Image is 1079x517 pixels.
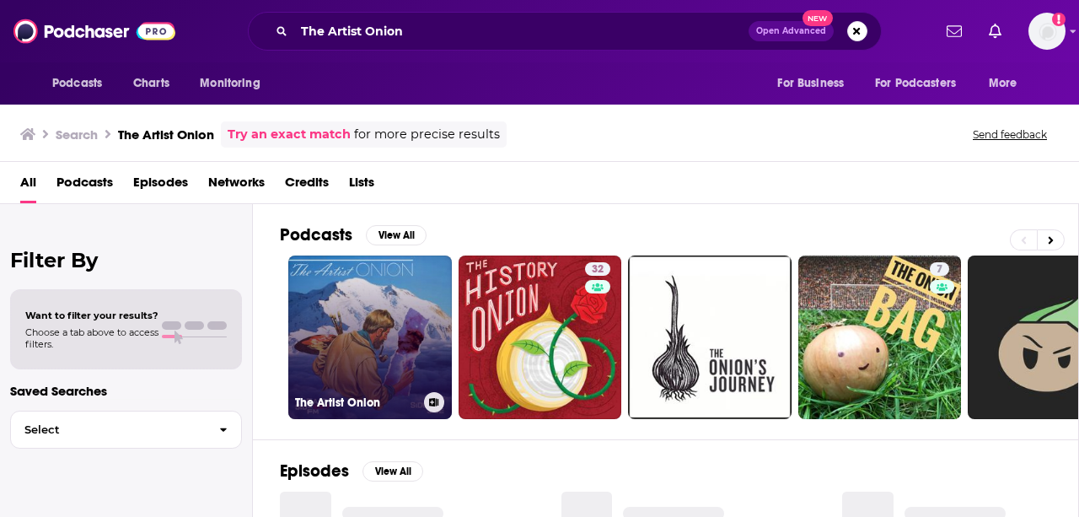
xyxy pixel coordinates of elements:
[294,18,749,45] input: Search podcasts, credits, & more...
[200,72,260,95] span: Monitoring
[1028,13,1066,50] button: Show profile menu
[13,15,175,47] img: Podchaser - Follow, Share and Rate Podcasts
[940,17,969,46] a: Show notifications dropdown
[982,17,1008,46] a: Show notifications dropdown
[56,127,98,143] h3: Search
[937,261,942,278] span: 7
[756,27,826,35] span: Open Advanced
[133,72,169,95] span: Charts
[280,224,427,245] a: PodcastsView All
[765,67,865,100] button: open menu
[295,396,417,410] h3: The Artist Onion
[362,461,423,482] button: View All
[280,224,352,245] h2: Podcasts
[10,411,242,449] button: Select
[133,169,188,203] a: Episodes
[749,21,834,41] button: Open AdvancedNew
[25,310,158,321] span: Want to filter your results?
[285,169,329,203] a: Credits
[875,72,956,95] span: For Podcasters
[864,67,980,100] button: open menu
[1028,13,1066,50] span: Logged in as dmessina
[930,262,949,276] a: 7
[52,72,102,95] span: Podcasts
[288,256,452,419] a: The Artist Onion
[208,169,265,203] a: Networks
[1052,13,1066,26] svg: Add a profile image
[968,127,1052,142] button: Send feedback
[122,67,180,100] a: Charts
[803,10,833,26] span: New
[989,72,1017,95] span: More
[188,67,282,100] button: open menu
[977,67,1039,100] button: open menu
[10,248,242,272] h2: Filter By
[228,125,351,144] a: Try an exact match
[592,261,604,278] span: 32
[20,169,36,203] a: All
[459,256,622,419] a: 32
[349,169,374,203] a: Lists
[777,72,844,95] span: For Business
[25,326,158,350] span: Choose a tab above to access filters.
[118,127,214,143] h3: The Artist Onion
[10,383,242,399] p: Saved Searches
[40,67,124,100] button: open menu
[585,262,610,276] a: 32
[1028,13,1066,50] img: User Profile
[11,424,206,435] span: Select
[798,256,962,419] a: 7
[354,125,500,144] span: for more precise results
[56,169,113,203] a: Podcasts
[280,460,423,482] a: EpisodesView All
[248,12,882,51] div: Search podcasts, credits, & more...
[280,460,349,482] h2: Episodes
[366,225,427,245] button: View All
